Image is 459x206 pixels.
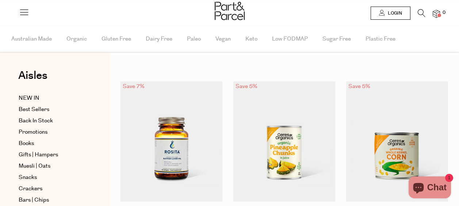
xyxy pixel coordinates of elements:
[19,184,85,193] a: Crackers
[102,26,131,52] span: Gluten Free
[66,26,87,52] span: Organic
[433,10,440,18] a: 0
[19,105,85,114] a: Best Sellers
[233,81,335,202] img: Pineapple Chunks
[19,196,49,205] span: Bars | Chips
[19,117,85,125] a: Back In Stock
[322,26,351,52] span: Sugar Free
[215,26,231,52] span: Vegan
[19,162,85,171] a: Muesli | Oats
[19,173,37,182] span: Snacks
[346,81,372,91] div: Save 5%
[11,26,52,52] span: Australian Made
[19,173,85,182] a: Snacks
[121,81,147,91] div: Save 7%
[19,117,53,125] span: Back In Stock
[146,26,172,52] span: Dairy Free
[346,81,448,202] img: Whole Kernel Corn
[121,81,222,202] img: Ratfish Liver Oil
[19,94,39,103] span: NEW IN
[245,26,257,52] span: Keto
[19,184,42,193] span: Crackers
[371,7,410,20] a: Login
[19,150,58,159] span: Gifts | Hampers
[18,68,47,84] span: Aisles
[441,9,447,16] span: 0
[19,128,47,137] span: Promotions
[406,176,453,200] inbox-online-store-chat: Shopify online store chat
[272,26,308,52] span: Low FODMAP
[187,26,201,52] span: Paleo
[19,150,85,159] a: Gifts | Hampers
[19,128,85,137] a: Promotions
[19,162,50,171] span: Muesli | Oats
[18,70,47,88] a: Aisles
[19,94,85,103] a: NEW IN
[366,26,395,52] span: Plastic Free
[215,2,245,20] img: Part&Parcel
[19,105,49,114] span: Best Sellers
[19,196,85,205] a: Bars | Chips
[19,139,85,148] a: Books
[19,139,34,148] span: Books
[386,10,402,16] span: Login
[233,81,260,91] div: Save 5%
